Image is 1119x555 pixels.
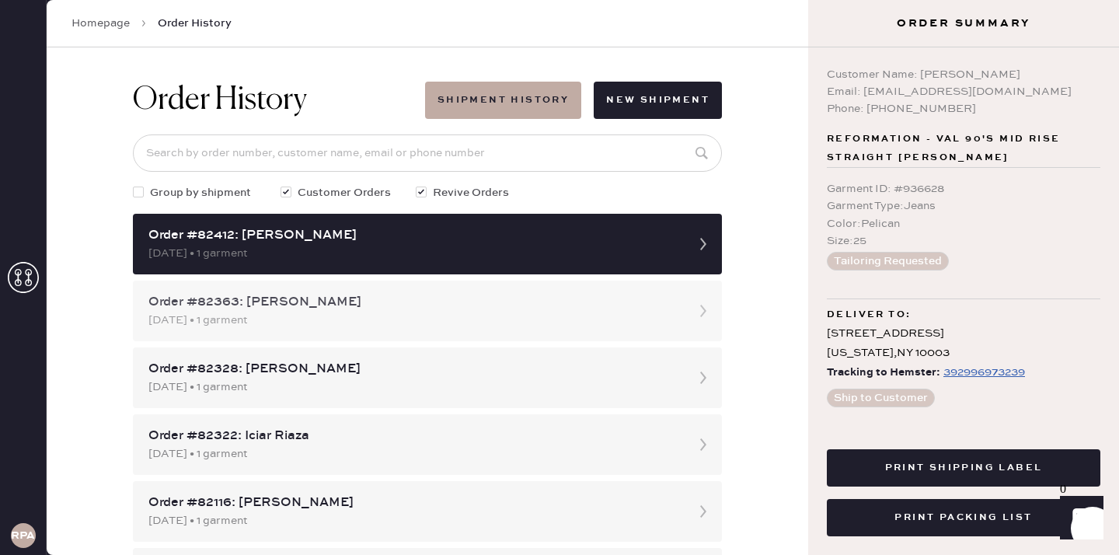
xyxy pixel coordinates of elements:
button: Shipment History [425,82,581,119]
span: Tracking to Hemster: [827,363,940,382]
input: Search by order number, customer name, email or phone number [133,134,722,172]
div: [DATE] • 1 garment [148,512,678,529]
button: Ship to Customer [827,389,935,407]
div: Color : Pelican [827,215,1100,232]
h1: Order History [133,82,307,119]
div: Order #82322: Iciar Riaza [148,427,678,445]
button: Print Packing List [827,499,1100,536]
div: [DATE] • 1 garment [148,445,678,462]
div: [DATE] • 1 garment [148,379,678,396]
span: Reformation - Val 90's Mid Rise Straight [PERSON_NAME] [827,130,1100,167]
div: Order #82363: [PERSON_NAME] [148,293,678,312]
div: https://www.fedex.com/apps/fedextrack/?tracknumbers=392996973239&cntry_code=US [943,363,1025,382]
a: 392996973239 [940,363,1025,382]
iframe: Front Chat [1045,485,1112,552]
span: Revive Orders [433,184,509,201]
div: Order #82116: [PERSON_NAME] [148,494,678,512]
span: Deliver to: [827,305,911,324]
div: [DATE] • 1 garment [148,245,678,262]
a: Homepage [71,16,130,31]
button: Print Shipping Label [827,449,1100,487]
div: [STREET_ADDRESS] [US_STATE] , NY 10003 [827,324,1100,363]
div: Phone: [PHONE_NUMBER] [827,100,1100,117]
h3: RPA [11,530,35,541]
div: Garment Type : Jeans [827,197,1100,215]
a: Print Shipping Label [827,459,1100,474]
div: [DATE] • 1 garment [148,312,678,329]
div: Size : 25 [827,232,1100,250]
div: Order #82412: [PERSON_NAME] [148,226,678,245]
button: Tailoring Requested [827,252,949,271]
div: Order #82328: [PERSON_NAME] [148,360,678,379]
div: Email: [EMAIL_ADDRESS][DOMAIN_NAME] [827,83,1100,100]
span: Order History [158,16,232,31]
button: New Shipment [594,82,722,119]
div: Garment ID : # 936628 [827,180,1100,197]
h3: Order Summary [808,16,1119,31]
div: Customer Name: [PERSON_NAME] [827,66,1100,83]
span: Customer Orders [298,184,391,201]
span: Group by shipment [150,184,251,201]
